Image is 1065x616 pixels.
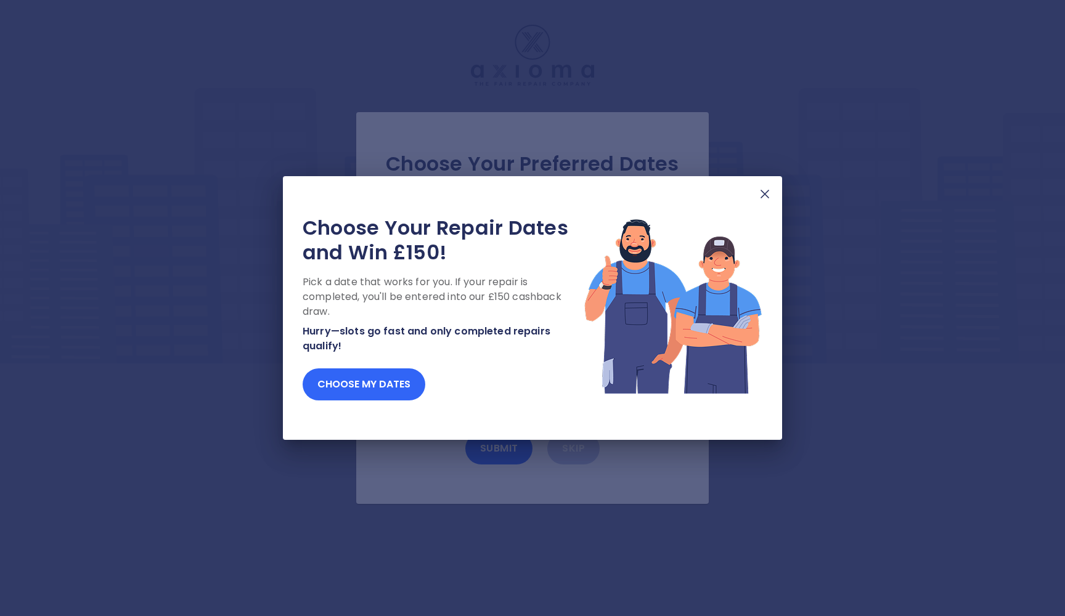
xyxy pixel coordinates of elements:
[303,216,584,265] h2: Choose Your Repair Dates and Win £150!
[303,368,425,400] button: Choose my dates
[584,216,762,395] img: Lottery
[303,275,584,319] p: Pick a date that works for you. If your repair is completed, you'll be entered into our £150 cash...
[303,324,584,354] p: Hurry—slots go fast and only completed repairs qualify!
[757,187,772,201] img: X Mark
